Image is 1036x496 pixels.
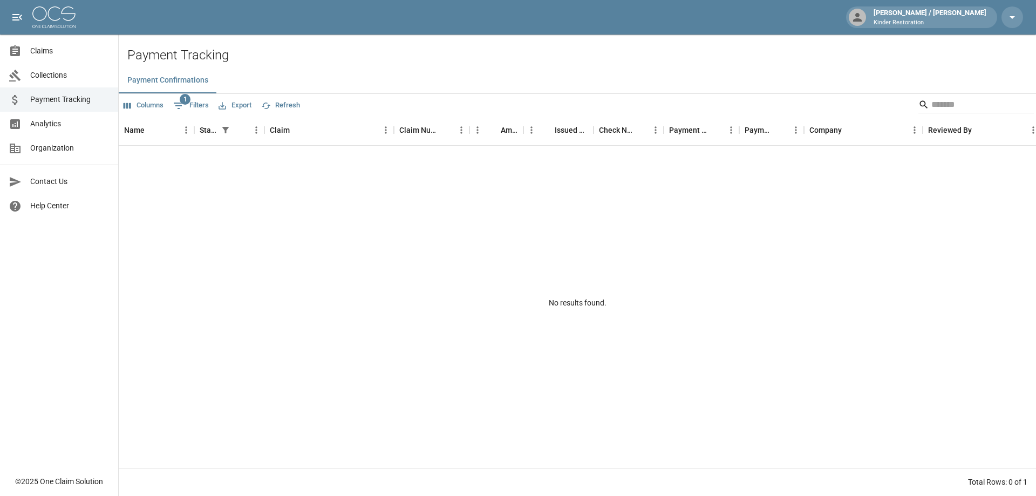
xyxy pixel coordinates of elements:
h2: Payment Tracking [127,47,1036,63]
button: Menu [906,122,923,138]
div: Issued Date [555,115,588,145]
button: Sort [540,123,555,138]
div: Issued Date [523,115,594,145]
button: Menu [178,122,194,138]
button: Sort [486,123,501,138]
button: Menu [788,122,804,138]
div: Claim [264,115,394,145]
button: Sort [773,123,788,138]
span: Contact Us [30,176,110,187]
div: Payment Method [669,115,708,145]
div: Search [918,96,1034,115]
button: Sort [290,123,305,138]
span: Claims [30,45,110,57]
span: Collections [30,70,110,81]
div: dynamic tabs [119,67,1036,93]
span: Analytics [30,118,110,130]
div: Claim Number [394,115,469,145]
div: Check Number [599,115,632,145]
div: Total Rows: 0 of 1 [968,477,1027,487]
button: Show filters [218,123,233,138]
div: No results found. [119,146,1036,460]
div: Name [119,115,194,145]
span: Organization [30,142,110,154]
button: Menu [453,122,469,138]
button: Menu [378,122,394,138]
div: Payment Type [739,115,804,145]
div: Amount [501,115,518,145]
div: 1 active filter [218,123,233,138]
button: Select columns [121,97,166,114]
div: Reviewed By [928,115,972,145]
button: Sort [438,123,453,138]
div: Company [804,115,923,145]
span: Help Center [30,200,110,212]
button: Sort [842,123,857,138]
div: Payment Type [745,115,773,145]
button: Sort [708,123,723,138]
button: open drawer [6,6,28,28]
button: Refresh [258,97,303,114]
button: Menu [523,122,540,138]
button: Menu [469,122,486,138]
div: Company [809,115,842,145]
button: Menu [248,122,264,138]
div: © 2025 One Claim Solution [15,476,103,487]
img: ocs-logo-white-transparent.png [32,6,76,28]
div: Name [124,115,145,145]
div: Status [200,115,218,145]
p: Kinder Restoration [874,18,986,28]
button: Sort [233,123,248,138]
div: Claim Number [399,115,438,145]
div: Check Number [594,115,664,145]
button: Payment Confirmations [119,67,217,93]
div: Status [194,115,264,145]
button: Sort [972,123,987,138]
span: 1 [180,94,190,105]
div: Payment Method [664,115,739,145]
button: Menu [647,122,664,138]
button: Export [216,97,254,114]
span: Payment Tracking [30,94,110,105]
button: Menu [723,122,739,138]
button: Sort [632,123,647,138]
div: [PERSON_NAME] / [PERSON_NAME] [869,8,991,27]
button: Sort [145,123,160,138]
div: Claim [270,115,290,145]
div: Amount [469,115,523,145]
button: Show filters [171,97,212,114]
